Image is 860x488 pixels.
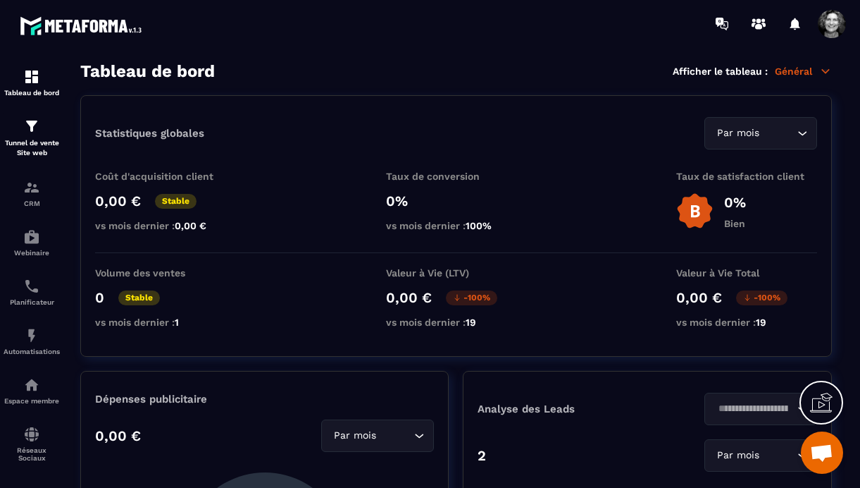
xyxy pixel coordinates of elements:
[330,428,379,444] span: Par mois
[801,432,843,474] div: Ouvrir le chat
[673,66,768,77] p: Afficher le tableau :
[4,366,60,415] a: automationsautomationsEspace membre
[446,291,497,305] p: -100%
[95,220,236,231] p: vs mois dernier :
[4,200,60,207] p: CRM
[23,228,40,245] img: automations
[704,439,817,472] div: Search for option
[676,171,817,182] p: Taux de satisfaction client
[4,267,60,317] a: schedulerschedulerPlanificateur
[775,65,832,78] p: Général
[704,393,817,425] div: Search for option
[155,194,197,209] p: Stable
[386,289,432,306] p: 0,00 €
[676,267,817,279] p: Valeur à Vie Total
[478,403,647,415] p: Analyse des Leads
[713,126,762,141] span: Par mois
[762,126,794,141] input: Search for option
[4,58,60,107] a: formationformationTableau de bord
[321,420,434,452] div: Search for option
[95,127,204,140] p: Statistiques globales
[20,13,147,39] img: logo
[23,68,40,85] img: formation
[386,171,527,182] p: Taux de conversion
[386,267,527,279] p: Valeur à Vie (LTV)
[756,317,766,328] span: 19
[386,220,527,231] p: vs mois dernier :
[23,179,40,196] img: formation
[4,446,60,462] p: Réseaux Sociaux
[676,289,722,306] p: 0,00 €
[175,220,206,231] span: 0,00 €
[4,249,60,257] p: Webinaire
[4,169,60,218] a: formationformationCRM
[466,317,476,328] span: 19
[676,193,713,230] img: b-badge-o.b3b20ee6.svg
[95,193,141,209] p: 0,00 €
[95,427,141,444] p: 0,00 €
[713,401,794,417] input: Search for option
[175,317,179,328] span: 1
[736,291,787,305] p: -100%
[478,447,486,464] p: 2
[4,218,60,267] a: automationsautomationsWebinaire
[379,428,411,444] input: Search for option
[4,397,60,405] p: Espace membre
[4,348,60,355] p: Automatisations
[4,138,60,158] p: Tunnel de vente Site web
[386,193,527,209] p: 0%
[23,426,40,443] img: social-network
[713,448,762,463] span: Par mois
[4,317,60,366] a: automationsautomationsAutomatisations
[23,327,40,344] img: automations
[762,448,794,463] input: Search for option
[95,317,236,328] p: vs mois dernier :
[23,118,40,135] img: formation
[676,317,817,328] p: vs mois dernier :
[4,89,60,97] p: Tableau de bord
[23,377,40,394] img: automations
[724,194,746,211] p: 0%
[4,298,60,306] p: Planificateur
[118,291,160,305] p: Stable
[704,117,817,150] div: Search for option
[95,393,434,405] p: Dépenses publicitaire
[4,107,60,169] a: formationformationTunnel de vente Site web
[724,218,746,229] p: Bien
[466,220,492,231] span: 100%
[386,317,527,328] p: vs mois dernier :
[80,61,215,81] h3: Tableau de bord
[95,267,236,279] p: Volume des ventes
[95,289,104,306] p: 0
[23,278,40,295] img: scheduler
[95,171,236,182] p: Coût d'acquisition client
[4,415,60,472] a: social-networksocial-networkRéseaux Sociaux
